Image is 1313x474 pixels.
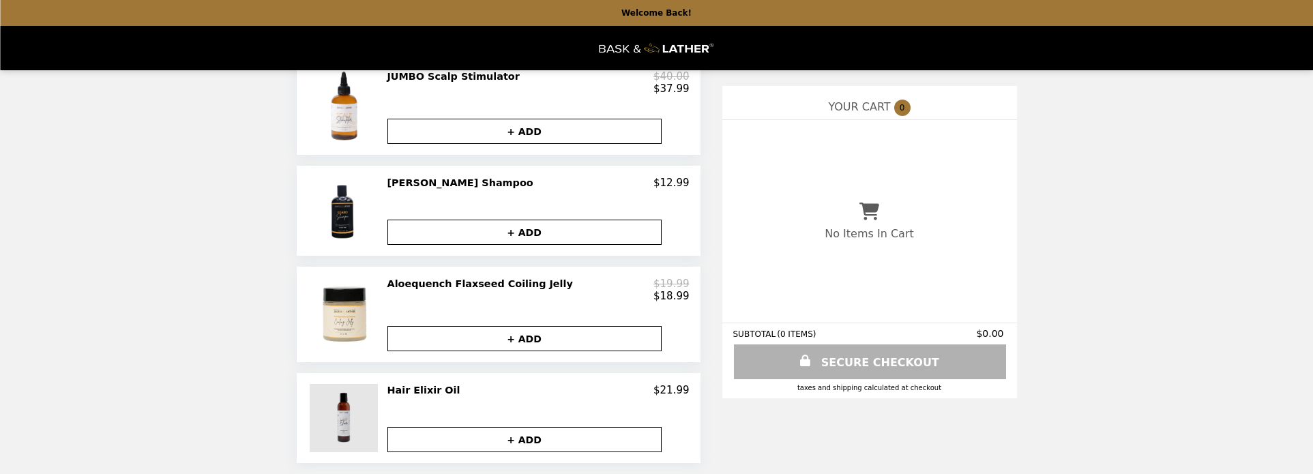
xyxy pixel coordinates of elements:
p: $12.99 [653,177,690,189]
p: $21.99 [653,384,690,396]
span: YOUR CART [828,100,890,113]
h2: Hair Elixir Oil [387,384,466,396]
img: JUMBO Scalp Stimulator [307,70,384,144]
span: SUBTOTAL [733,329,778,339]
button: + ADD [387,220,662,245]
p: $19.99 [653,278,690,290]
button: + ADD [387,427,662,452]
p: Welcome Back! [621,8,692,18]
p: $18.99 [653,290,690,302]
img: Hair Elixir Oil [310,384,381,452]
div: Taxes and Shipping calculated at checkout [733,384,1006,391]
h2: Aloequench Flaxseed Coiling Jelly [387,278,578,290]
span: $0.00 [976,328,1005,339]
p: No Items In Cart [825,227,913,240]
button: + ADD [387,326,662,351]
img: Aloequench Flaxseed Coiling Jelly [307,278,384,351]
button: + ADD [387,119,662,144]
h2: [PERSON_NAME] Shampoo [387,177,539,189]
img: Brand Logo [600,34,714,62]
span: 0 [894,100,911,116]
img: Beard Shampoo [310,177,381,245]
p: $37.99 [653,83,690,95]
span: ( 0 ITEMS ) [777,329,816,339]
